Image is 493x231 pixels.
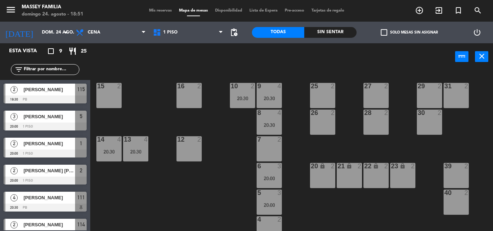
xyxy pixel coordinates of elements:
[177,136,178,143] div: 12
[23,194,75,201] span: [PERSON_NAME]
[257,190,258,196] div: 5
[304,27,357,38] div: Sin sentar
[384,110,389,116] div: 2
[278,136,282,143] div: 2
[475,51,488,62] button: close
[252,27,304,38] div: Todas
[59,47,62,55] span: 9
[23,167,75,174] span: [PERSON_NAME] [PERSON_NAME]
[96,149,122,154] div: 20:30
[257,163,258,169] div: 6
[319,163,326,169] i: lock
[47,47,55,55] i: crop_square
[88,30,100,35] span: Cena
[5,4,16,15] i: menu
[464,190,469,196] div: 2
[257,136,258,143] div: 7
[474,6,482,15] i: search
[473,28,481,37] i: power_settings_new
[331,110,335,116] div: 2
[435,6,443,15] i: exit_to_app
[4,47,52,55] div: Esta vista
[438,83,442,89] div: 2
[411,163,415,169] div: 2
[364,110,365,116] div: 28
[364,163,365,169] div: 22
[346,163,352,169] i: lock
[230,96,255,101] div: 20:30
[278,190,282,196] div: 3
[455,51,468,62] button: power_input
[464,83,469,89] div: 2
[77,220,85,229] span: 114
[197,83,202,89] div: 2
[80,112,82,121] span: 5
[278,110,282,116] div: 4
[62,28,70,37] i: arrow_drop_down
[358,163,362,169] div: 2
[10,194,18,201] span: 4
[123,149,148,154] div: 20:30
[308,9,348,13] span: Tarjetas de regalo
[251,83,255,89] div: 2
[384,163,389,169] div: 2
[197,136,202,143] div: 2
[281,9,308,13] span: Pre-acceso
[10,140,18,147] span: 2
[117,83,122,89] div: 2
[10,167,18,174] span: 2
[257,123,282,128] div: 20:30
[230,28,238,37] span: pending_actions
[257,83,258,89] div: 9
[175,9,211,13] span: Mapa de mesas
[97,83,97,89] div: 15
[400,163,406,169] i: lock
[458,52,466,61] i: power_input
[177,83,178,89] div: 16
[381,29,387,36] span: check_box_outline_blank
[97,136,97,143] div: 14
[10,113,18,120] span: 3
[257,176,282,181] div: 20:00
[364,83,365,89] div: 27
[373,163,379,169] i: lock
[278,83,282,89] div: 4
[68,47,77,55] i: restaurant
[163,30,178,35] span: 1 PISO
[331,163,335,169] div: 2
[80,166,82,175] span: 2
[257,96,282,101] div: 20:30
[77,193,85,202] span: 111
[278,216,282,223] div: 2
[415,6,424,15] i: add_circle_outline
[10,221,18,228] span: 2
[117,136,122,143] div: 4
[464,163,469,169] div: 2
[22,11,83,18] div: domingo 24. agosto - 18:51
[384,83,389,89] div: 2
[246,9,281,13] span: Lista de Espera
[257,110,258,116] div: 8
[23,140,75,147] span: [PERSON_NAME]
[23,221,75,228] span: [PERSON_NAME]
[77,85,85,94] span: 115
[80,139,82,148] span: 1
[477,52,486,61] i: close
[381,29,438,36] label: Solo mesas sin asignar
[331,83,335,89] div: 2
[257,216,258,223] div: 4
[257,203,282,208] div: 20:00
[23,66,79,74] input: Filtrar por nombre...
[22,4,83,11] div: MASSEY FAMILIA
